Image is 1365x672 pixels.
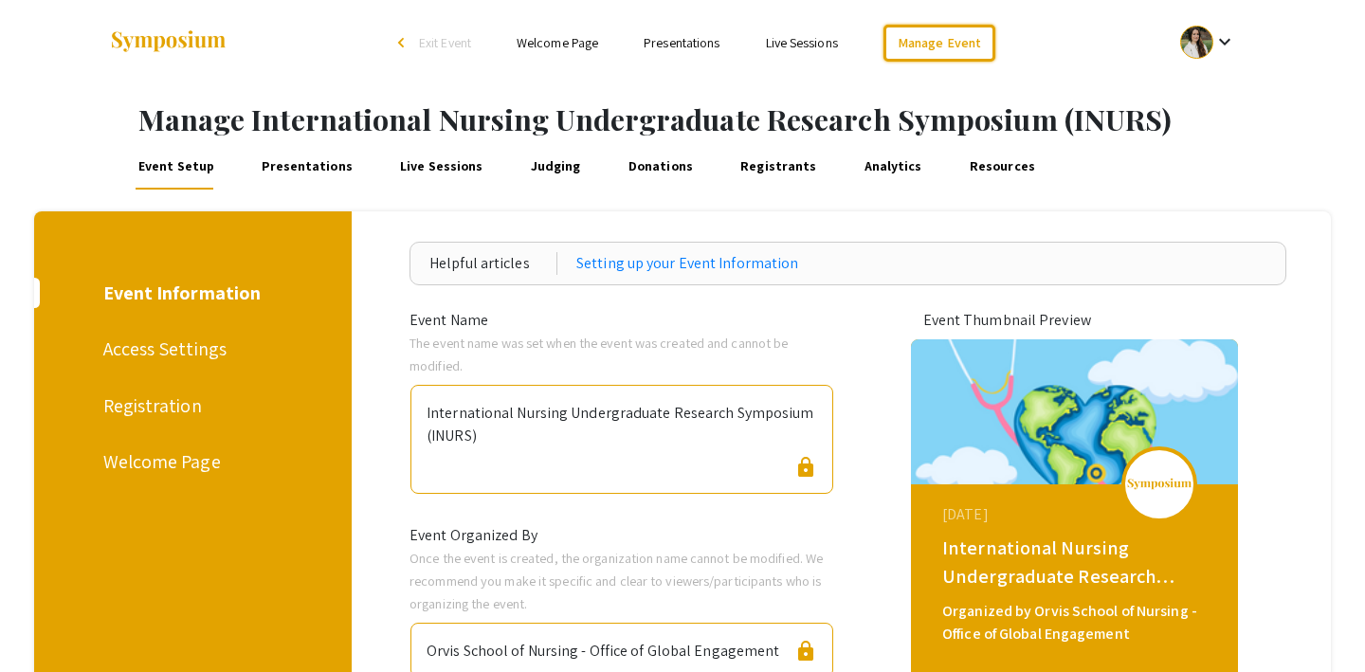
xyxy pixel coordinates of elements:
img: logo_v2.png [1126,478,1192,491]
a: Setting up your Event Information [576,252,798,275]
div: Access Settings [103,335,277,363]
span: lock [794,640,817,663]
img: Symposium by ForagerOne [109,29,227,55]
mat-icon: Expand account dropdown [1213,30,1236,53]
div: [DATE] [942,503,1211,526]
a: Resources [966,144,1038,190]
div: Orvis School of Nursing - Office of Global Engagement [427,631,779,663]
a: Judging [527,144,584,190]
span: Once the event is created, the organization name cannot be modified. We recommend you make it spe... [409,549,823,612]
a: Live Sessions [397,144,487,190]
div: International Nursing Undergraduate Research Symposium (INURS) [427,393,817,447]
div: Event Name [395,309,848,332]
a: Donations [625,144,696,190]
span: Exit Event [419,34,471,51]
a: Presentations [644,34,719,51]
a: Registrants [737,144,820,190]
div: Welcome Page [103,447,277,476]
div: International Nursing Undergraduate Research Symposium (INURS) [942,534,1211,590]
div: Organized by Orvis School of Nursing - Office of Global Engagement [942,600,1211,645]
div: Event Information [103,279,277,307]
div: Event Organized By [395,524,848,547]
iframe: Chat [14,587,81,658]
div: Helpful articles [429,252,557,275]
a: Event Setup [135,144,217,190]
div: Registration [103,391,277,420]
div: Event Thumbnail Preview [923,309,1227,332]
a: Live Sessions [766,34,838,51]
a: Manage Event [883,25,995,62]
h1: Manage International Nursing Undergraduate Research Symposium (INURS) [138,102,1365,136]
span: The event name was set when the event was created and cannot be modified. [409,334,788,374]
img: global-connections-in-nursing-philippines-neva_eventCoverPhoto_3453dd__thumb.png [911,339,1238,484]
span: lock [794,456,817,479]
a: Welcome Page [517,34,598,51]
button: Expand account dropdown [1160,21,1256,64]
a: Analytics [861,144,925,190]
div: arrow_back_ios [398,37,409,48]
a: Presentations [259,144,356,190]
